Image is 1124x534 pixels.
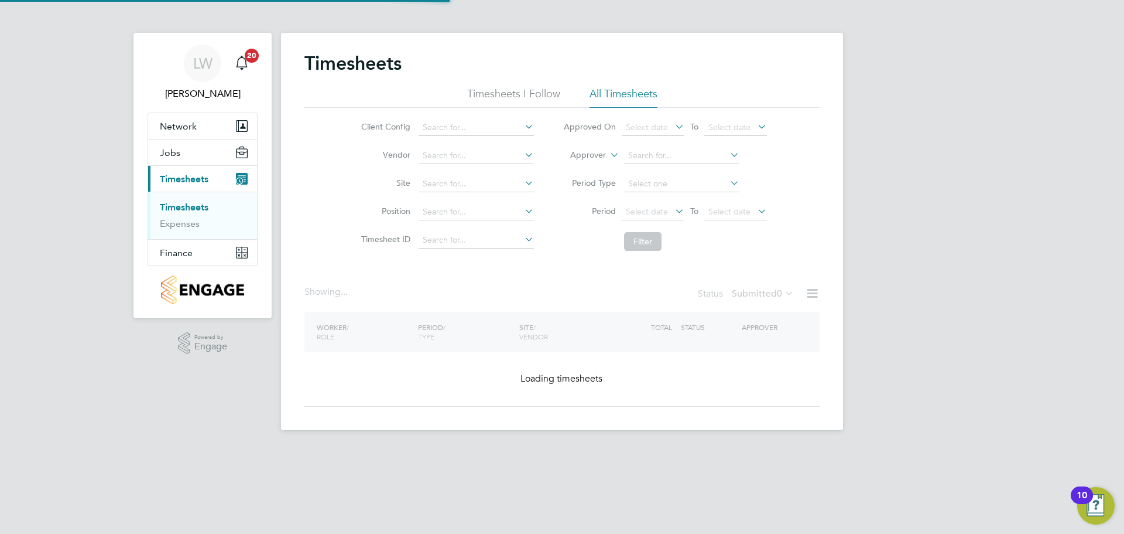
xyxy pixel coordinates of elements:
span: LW [193,56,213,71]
input: Select one [624,176,739,192]
label: Period [563,206,616,216]
label: Timesheet ID [358,234,410,244]
label: Approver [553,149,606,161]
input: Search for... [419,204,534,220]
li: All Timesheets [590,87,657,108]
label: Period Type [563,178,616,188]
label: Approved On [563,121,616,132]
label: Site [358,178,410,188]
span: Engage [194,342,227,352]
input: Search for... [419,148,534,164]
span: Select date [708,122,751,132]
a: Powered byEngage [178,332,228,355]
button: Network [148,113,257,139]
span: Timesheets [160,174,208,185]
img: countryside-properties-logo-retina.png [161,275,244,304]
h2: Timesheets [304,52,402,75]
div: Status [698,286,796,302]
span: Network [160,121,197,132]
button: Filter [624,232,662,251]
span: To [687,119,702,134]
div: Showing [304,286,350,298]
span: Select date [626,122,668,132]
input: Search for... [624,148,739,164]
span: Finance [160,247,193,259]
button: Finance [148,240,257,266]
a: Go to home page [148,275,258,304]
div: 10 [1077,495,1087,511]
a: Timesheets [160,202,208,213]
span: To [687,203,702,219]
span: Louis Woodcock [148,87,258,101]
span: 0 [777,288,782,300]
a: LW[PERSON_NAME] [148,45,258,101]
button: Open Resource Center, 10 new notifications [1077,487,1115,525]
label: Submitted [732,288,794,300]
label: Client Config [358,121,410,132]
a: 20 [230,45,253,82]
span: 20 [245,49,259,63]
span: Select date [708,206,751,217]
span: Jobs [160,147,180,158]
li: Timesheets I Follow [467,87,560,108]
a: Expenses [160,218,200,229]
label: Vendor [358,149,410,160]
span: Powered by [194,332,227,342]
nav: Main navigation [133,33,272,318]
input: Search for... [419,176,534,192]
span: ... [341,286,348,298]
button: Jobs [148,140,257,165]
label: Position [358,206,410,216]
button: Timesheets [148,166,257,192]
span: Select date [626,206,668,217]
input: Search for... [419,120,534,136]
input: Search for... [419,232,534,249]
div: Timesheets [148,192,257,239]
